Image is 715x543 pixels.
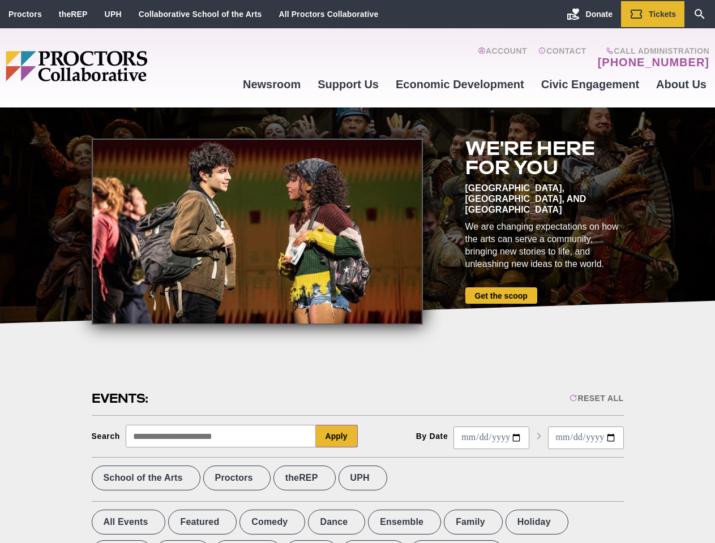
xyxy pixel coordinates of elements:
h2: Events: [92,390,150,407]
a: Donate [558,1,621,27]
label: All Events [92,510,166,535]
label: UPH [339,466,387,490]
span: Call Administration [594,46,709,55]
div: Search [92,432,121,441]
label: School of the Arts [92,466,200,490]
h2: We're here for you [465,139,624,177]
label: Holiday [506,510,568,535]
span: Donate [586,10,613,19]
a: Tickets [621,1,684,27]
label: Featured [168,510,237,535]
div: By Date [416,432,448,441]
div: [GEOGRAPHIC_DATA], [GEOGRAPHIC_DATA], and [GEOGRAPHIC_DATA] [465,183,624,215]
label: Dance [308,510,365,535]
label: Ensemble [368,510,441,535]
button: Apply [316,425,358,447]
a: [PHONE_NUMBER] [598,55,709,69]
div: Reset All [570,394,623,403]
a: Contact [538,46,586,69]
a: Newsroom [234,69,309,100]
a: Proctors [8,10,42,19]
span: Tickets [649,10,676,19]
a: Search [684,1,715,27]
a: About Us [648,69,715,100]
label: theREP [273,466,336,490]
a: Support Us [309,69,387,100]
a: Account [478,46,527,69]
a: All Proctors Collaborative [279,10,378,19]
label: Proctors [203,466,271,490]
label: Comedy [239,510,305,535]
div: We are changing expectations on how the arts can serve a community, bringing new stories to life,... [465,221,624,270]
img: Proctors logo [6,51,234,81]
label: Family [444,510,503,535]
a: Economic Development [387,69,533,100]
a: Get the scoop [465,287,537,304]
a: theREP [59,10,88,19]
a: Collaborative School of the Arts [139,10,262,19]
a: UPH [105,10,122,19]
a: Civic Engagement [533,69,648,100]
